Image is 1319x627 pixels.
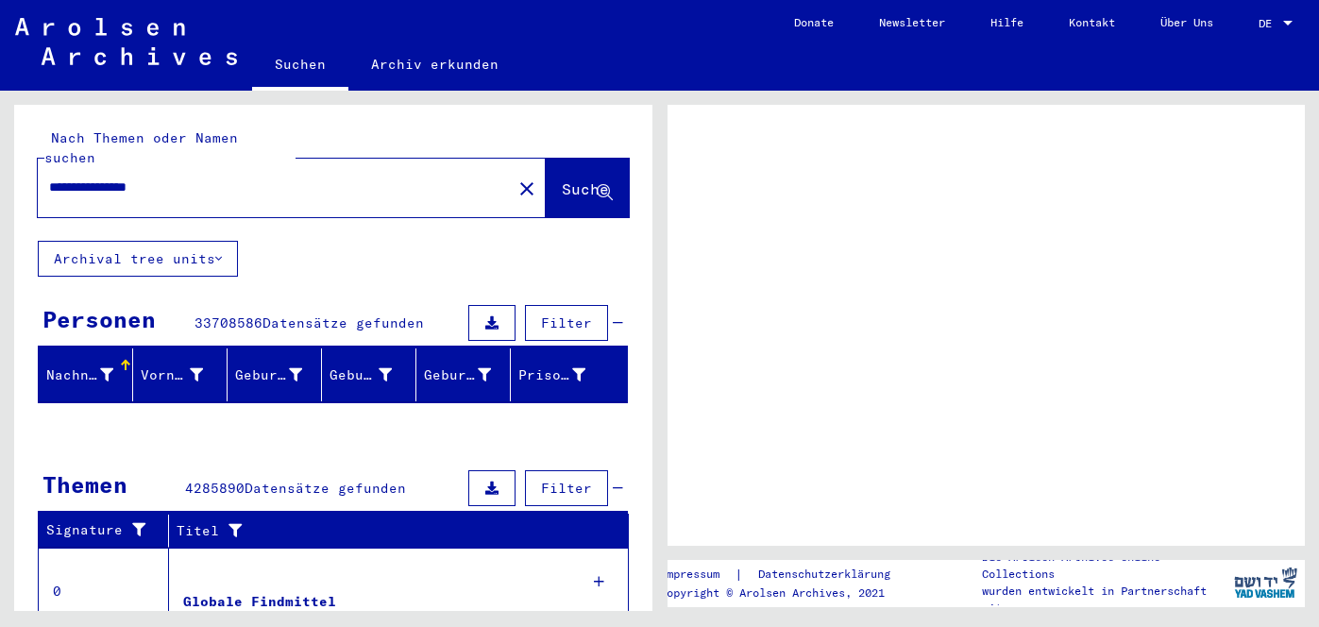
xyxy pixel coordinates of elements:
p: Die Arolsen Archives Online-Collections [982,549,1225,583]
div: Geburt‏ [330,360,415,390]
mat-label: Nach Themen oder Namen suchen [44,129,238,166]
a: Datenschutzerklärung [743,565,913,585]
p: wurden entwickelt in Partnerschaft mit [982,583,1225,617]
a: Archiv erkunden [348,42,521,87]
mat-header-cell: Geburtsname [228,348,322,401]
div: Vorname [141,365,203,385]
a: Impressum [660,565,735,585]
mat-header-cell: Vorname [133,348,228,401]
div: Titel [177,521,591,541]
div: Geburtsname [235,360,326,390]
span: Datensätze gefunden [245,480,406,497]
button: Clear [508,169,546,207]
mat-header-cell: Prisoner # [511,348,627,401]
span: Filter [541,480,592,497]
div: Themen [42,467,127,501]
div: Titel [177,516,610,546]
mat-header-cell: Geburt‏ [322,348,416,401]
img: Arolsen_neg.svg [15,18,237,65]
div: Geburtsdatum [424,360,515,390]
mat-header-cell: Geburtsdatum [416,348,511,401]
span: Filter [541,314,592,331]
mat-icon: close [516,178,538,200]
button: Filter [525,470,608,506]
span: Suche [562,179,609,198]
button: Suche [546,159,629,217]
img: yv_logo.png [1230,559,1301,606]
div: Prisoner # [518,360,609,390]
div: Prisoner # [518,365,585,385]
span: 33708586 [194,314,262,331]
button: Filter [525,305,608,341]
div: Vorname [141,360,227,390]
div: Signature [46,520,154,540]
div: Nachname [46,365,113,385]
div: | [660,565,913,585]
div: Nachname [46,360,137,390]
div: Globale Findmittel [183,592,336,612]
mat-header-cell: Nachname [39,348,133,401]
p: Copyright © Arolsen Archives, 2021 [660,585,913,602]
div: Signature [46,516,173,546]
div: Geburtsname [235,365,302,385]
div: Personen [42,302,156,336]
button: Archival tree units [38,241,238,277]
span: Datensätze gefunden [262,314,424,331]
div: Geburtsdatum [424,365,491,385]
span: DE [1259,17,1279,30]
a: Suchen [252,42,348,91]
div: Geburt‏ [330,365,392,385]
span: 4285890 [185,480,245,497]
